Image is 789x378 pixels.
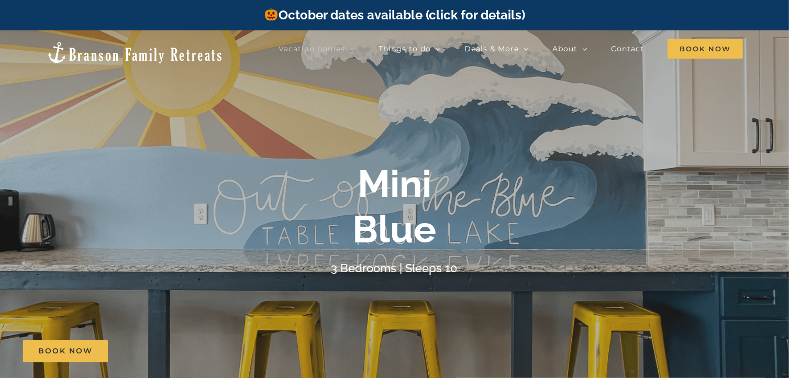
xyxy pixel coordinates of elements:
img: 🎃 [265,8,277,20]
a: Contact [611,38,644,59]
span: Book Now [668,39,743,59]
a: Deals & More [464,38,529,59]
h4: 3 Bedrooms | Sleeps 10 [331,261,458,275]
span: Deals & More [464,45,519,52]
span: Book Now [38,347,93,355]
a: About [552,38,587,59]
span: About [552,45,577,52]
span: Things to do [379,45,431,52]
span: Vacation homes [279,45,345,52]
a: Things to do [379,38,441,59]
b: Mini Blue [353,161,437,251]
nav: Main Menu [279,38,743,59]
span: Contact [611,45,644,52]
img: Branson Family Retreats Logo [46,41,224,64]
a: Book Now [23,340,108,362]
a: October dates available (click for details) [264,7,525,23]
a: Vacation homes [279,38,355,59]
